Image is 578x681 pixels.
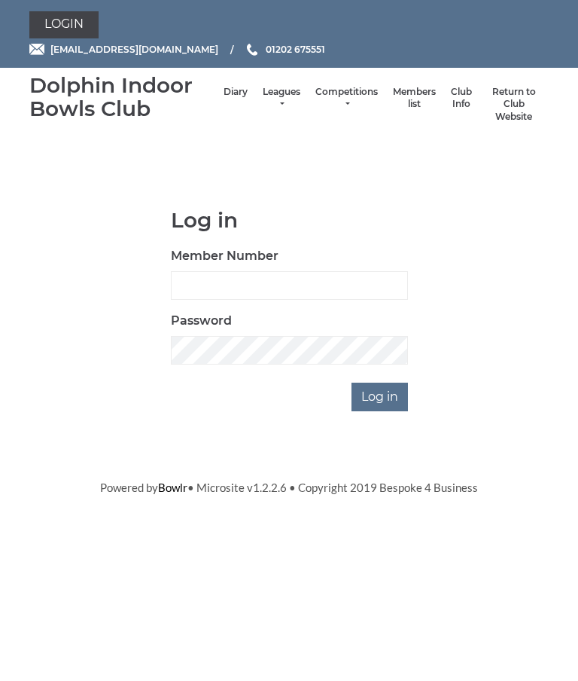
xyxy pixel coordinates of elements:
[29,42,218,56] a: Email [EMAIL_ADDRESS][DOMAIN_NAME]
[171,312,232,330] label: Password
[171,247,278,265] label: Member Number
[29,11,99,38] a: Login
[224,86,248,99] a: Diary
[351,383,408,411] input: Log in
[266,44,325,55] span: 01202 675551
[50,44,218,55] span: [EMAIL_ADDRESS][DOMAIN_NAME]
[29,44,44,55] img: Email
[29,74,216,121] div: Dolphin Indoor Bowls Club
[393,86,436,111] a: Members list
[245,42,325,56] a: Phone us 01202 675551
[100,481,478,494] span: Powered by • Microsite v1.2.2.6 • Copyright 2019 Bespoke 4 Business
[263,86,300,111] a: Leagues
[451,86,472,111] a: Club Info
[158,481,187,494] a: Bowlr
[487,86,541,124] a: Return to Club Website
[171,209,408,232] h1: Log in
[315,86,378,111] a: Competitions
[247,44,257,56] img: Phone us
